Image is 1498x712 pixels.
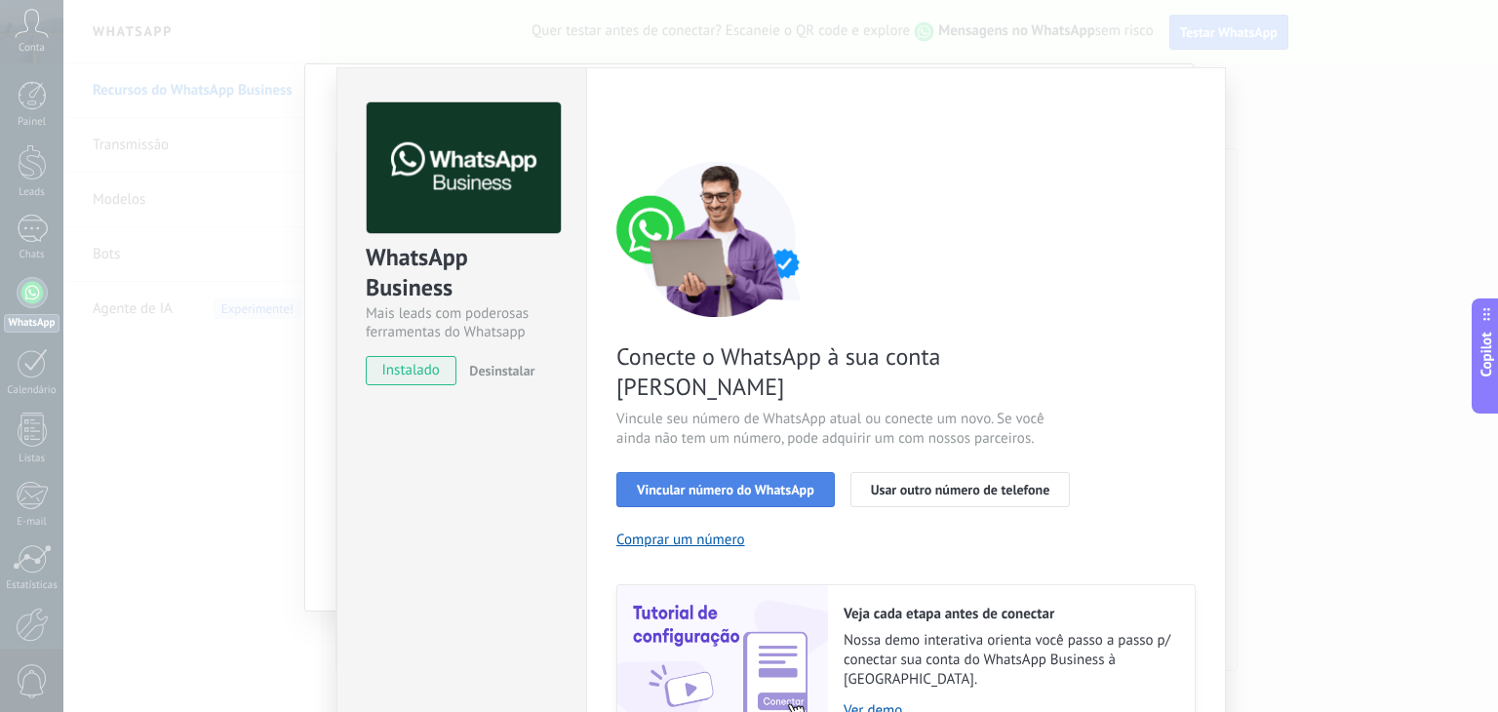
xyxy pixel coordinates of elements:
button: Desinstalar [461,356,534,385]
span: Vincule seu número de WhatsApp atual ou conecte um novo. Se você ainda não tem um número, pode ad... [616,410,1081,449]
span: Copilot [1477,333,1496,377]
span: Conecte o WhatsApp à sua conta [PERSON_NAME] [616,341,1081,402]
img: logo_main.png [367,102,561,234]
span: Vincular número do WhatsApp [637,483,814,496]
span: instalado [367,356,455,385]
button: Vincular número do WhatsApp [616,472,835,507]
button: Usar outro número de telefone [850,472,1071,507]
span: Desinstalar [469,362,534,379]
div: Mais leads com poderosas ferramentas do Whatsapp [366,304,558,341]
h2: Veja cada etapa antes de conectar [844,605,1175,623]
img: connect number [616,161,821,317]
div: WhatsApp Business [366,242,558,304]
button: Comprar um número [616,531,745,549]
span: Nossa demo interativa orienta você passo a passo p/ conectar sua conta do WhatsApp Business à [GE... [844,631,1175,690]
span: Usar outro número de telefone [871,483,1050,496]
